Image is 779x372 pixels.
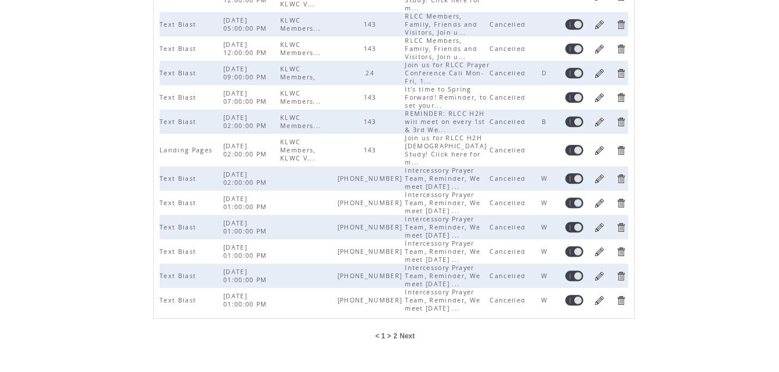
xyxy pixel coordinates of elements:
[541,199,550,207] span: W
[490,199,528,207] span: Cancelled
[565,173,584,184] a: Enable task
[280,65,319,81] span: KLWC Members,
[160,174,199,183] span: Text Blast
[615,198,626,209] a: Delete Task
[405,134,487,166] span: Join us for RLCC H2H [DEMOGRAPHIC_DATA] Study! Click here for m...
[405,215,480,239] span: Intercessory Prayer Team, Reminder, We meet [DATE] ...
[223,292,270,308] span: [DATE] 01:00:00 PM
[594,295,605,306] a: Edit Task
[375,332,391,340] span: < 1 >
[364,146,379,154] span: 143
[160,69,199,77] span: Text Blast
[405,61,490,85] span: Join us for RLCC Prayer Conference Call Mon-Fri, 1...
[160,296,199,304] span: Text Blast
[223,41,270,57] span: [DATE] 12:00:00 PM
[338,272,405,280] span: [PHONE_NUMBER]
[615,295,626,306] a: Delete Task
[490,20,528,28] span: Cancelled
[565,222,584,233] a: Enable task
[364,45,379,53] span: 143
[223,65,270,81] span: [DATE] 09:00:00 PM
[280,138,318,162] span: KLWC Members, KLWC V...
[594,92,605,103] a: Edit Task
[338,247,405,256] span: [PHONE_NUMBER]
[405,288,480,312] span: Intercessory Prayer Team, Reminder, We meet [DATE] ...
[223,16,270,32] span: [DATE] 05:00:00 PM
[565,43,584,54] a: Enable task
[565,68,584,79] a: Enable task
[405,85,487,110] span: It's time to Spring Forward! Reminder, to set your...
[393,332,397,340] a: 2
[223,142,270,158] span: [DATE] 02:00:00 PM
[223,114,270,130] span: [DATE] 02:00:00 PM
[160,45,199,53] span: Text Blast
[280,41,324,57] span: KLWC Members...
[490,174,528,183] span: Cancelled
[594,43,605,54] a: Edit Task
[223,219,270,235] span: [DATE] 01:00:00 PM
[615,173,626,184] a: Delete Task
[615,68,626,79] a: Delete Task
[490,272,528,280] span: Cancelled
[615,145,626,156] a: Delete Task
[223,243,270,260] span: [DATE] 01:00:00 PM
[160,118,199,126] span: Text Blast
[490,45,528,53] span: Cancelled
[542,69,550,77] span: D
[490,93,528,101] span: Cancelled
[541,247,550,256] span: W
[405,191,480,215] span: Intercessory Prayer Team, Reminder, We meet [DATE] ...
[565,246,584,257] a: Enable task
[365,69,377,77] span: 24
[405,12,477,37] span: RLCC Members, Family, Friends and Visitors, Join u...
[565,145,584,156] a: Enable task
[280,89,324,105] span: KLWC Members...
[160,146,215,154] span: Landing Pages
[594,222,605,233] a: Edit Task
[615,43,626,54] a: Delete Task
[160,223,199,231] span: Text Blast
[405,239,480,264] span: Intercessory Prayer Team, Reminder, We meet [DATE] ...
[338,223,405,231] span: [PHONE_NUMBER]
[280,114,324,130] span: KLWC Members...
[223,170,270,187] span: [DATE] 02:00:00 PM
[615,92,626,103] a: Delete Task
[541,174,550,183] span: W
[541,272,550,280] span: W
[160,93,199,101] span: Text Blast
[405,264,480,288] span: Intercessory Prayer Team, Reminder, We meet [DATE] ...
[615,246,626,257] a: Delete Task
[223,89,270,105] span: [DATE] 07:00:00 PM
[338,199,405,207] span: [PHONE_NUMBER]
[594,145,605,156] a: Edit Task
[565,92,584,103] a: Enable task
[405,110,485,134] span: REMINDER: RLCC H2H will meet on every 1st & 3rd We...
[541,296,550,304] span: W
[490,247,528,256] span: Cancelled
[160,272,199,280] span: Text Blast
[615,222,626,233] a: Delete Task
[338,296,405,304] span: [PHONE_NUMBER]
[490,118,528,126] span: Cancelled
[364,118,379,126] span: 143
[594,173,605,184] a: Edit Task
[594,271,605,282] a: Edit Task
[541,223,550,231] span: W
[364,93,379,101] span: 143
[490,223,528,231] span: Cancelled
[615,271,626,282] a: Delete Task
[405,166,480,191] span: Intercessory Prayer Team, Reminder, We meet [DATE] ...
[594,116,605,127] a: Edit Task
[594,246,605,257] a: Edit Task
[490,69,528,77] span: Cancelled
[565,19,584,30] a: Enable task
[405,37,477,61] span: RLCC Members, Family, Friends and Visitors, Join u...
[490,296,528,304] span: Cancelled
[565,295,584,306] a: Enable task
[490,146,528,154] span: Cancelled
[223,268,270,284] span: [DATE] 01:00:00 PM
[160,20,199,28] span: Text Blast
[338,174,405,183] span: [PHONE_NUMBER]
[565,271,584,282] a: Enable task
